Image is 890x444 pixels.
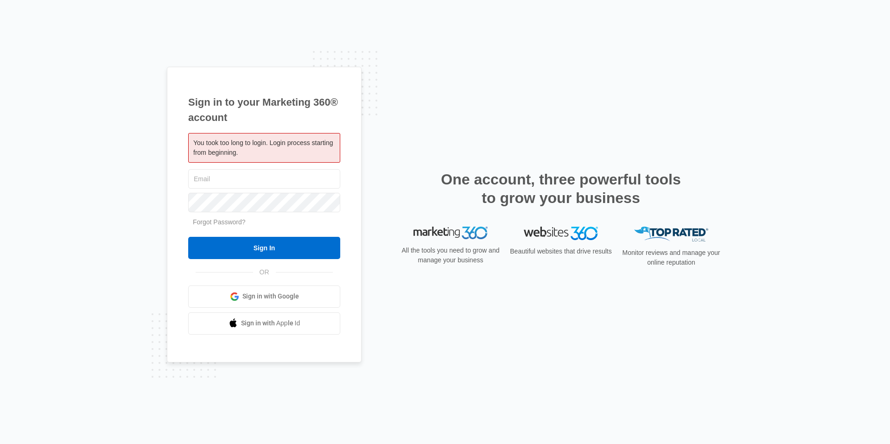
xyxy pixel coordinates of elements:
h2: One account, three powerful tools to grow your business [438,170,684,207]
input: Email [188,169,340,189]
p: All the tools you need to grow and manage your business [399,246,502,265]
span: You took too long to login. Login process starting from beginning. [193,139,333,156]
span: Sign in with Google [242,292,299,301]
h1: Sign in to your Marketing 360® account [188,95,340,125]
span: OR [253,267,276,277]
a: Forgot Password? [193,218,246,226]
p: Monitor reviews and manage your online reputation [619,248,723,267]
img: Marketing 360 [413,227,488,240]
img: Top Rated Local [634,227,708,242]
a: Sign in with Google [188,285,340,308]
img: Websites 360 [524,227,598,240]
input: Sign In [188,237,340,259]
a: Sign in with Apple Id [188,312,340,335]
p: Beautiful websites that drive results [509,247,613,256]
span: Sign in with Apple Id [241,318,300,328]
